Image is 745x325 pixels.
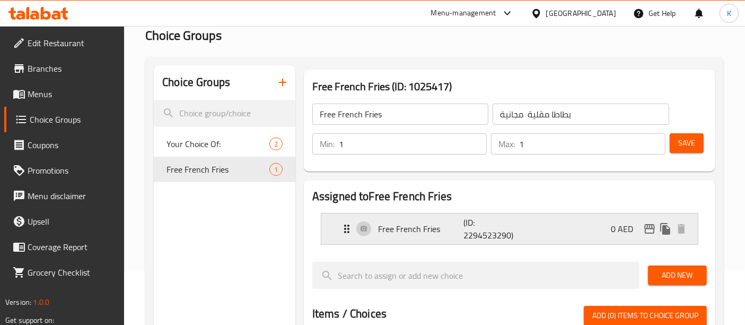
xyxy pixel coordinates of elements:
div: Your Choice Of:2 [154,131,295,157]
button: edit [642,221,658,237]
span: Choice Groups [30,113,116,126]
span: 2 [270,139,282,149]
span: K [727,7,731,19]
span: Add New [656,269,698,282]
a: Branches [4,56,125,81]
span: Your Choice Of: [166,138,269,150]
h2: Items / Choices [312,306,387,322]
div: [GEOGRAPHIC_DATA] [546,7,616,19]
span: 1.0.0 [33,295,49,309]
a: Edit Restaurant [4,30,125,56]
a: Grocery Checklist [4,260,125,285]
span: Coverage Report [28,241,116,253]
span: Save [678,136,695,150]
h2: Choice Groups [162,74,230,90]
button: duplicate [658,221,673,237]
h2: Assigned to Free French Fries [312,189,707,204]
button: Add New [648,266,707,285]
a: Coverage Report [4,234,125,260]
div: Expand [321,213,698,244]
span: Edit Restaurant [28,37,116,49]
span: Choice Groups [145,23,222,47]
span: Promotions [28,164,116,177]
div: Free French Fries1 [154,157,295,182]
a: Menu disclaimer [4,183,125,209]
p: (ID: 2294523290) [463,216,521,242]
a: Promotions [4,158,125,183]
span: Version: [5,295,31,309]
p: 0 AED [611,223,642,235]
span: Menu disclaimer [28,190,116,202]
a: Upsell [4,209,125,234]
button: delete [673,221,689,237]
a: Coupons [4,132,125,158]
span: Grocery Checklist [28,266,116,279]
span: Add (0) items to choice group [592,309,698,322]
p: Max: [498,138,515,150]
input: search [312,262,639,289]
p: Free French Fries [378,223,463,235]
span: Upsell [28,215,116,228]
a: Menus [4,81,125,107]
button: Save [670,133,704,153]
h3: Free French Fries (ID: 1025417) [312,78,707,95]
div: Choices [269,163,283,176]
div: Menu-management [431,7,496,20]
span: 1 [270,165,282,175]
span: Branches [28,62,116,75]
p: Min: [320,138,335,150]
div: Choices [269,138,283,150]
span: Coupons [28,139,116,151]
li: Expand [312,209,707,249]
input: search [154,100,295,127]
a: Choice Groups [4,107,125,132]
span: Menus [28,88,116,100]
span: Free French Fries [166,163,269,176]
